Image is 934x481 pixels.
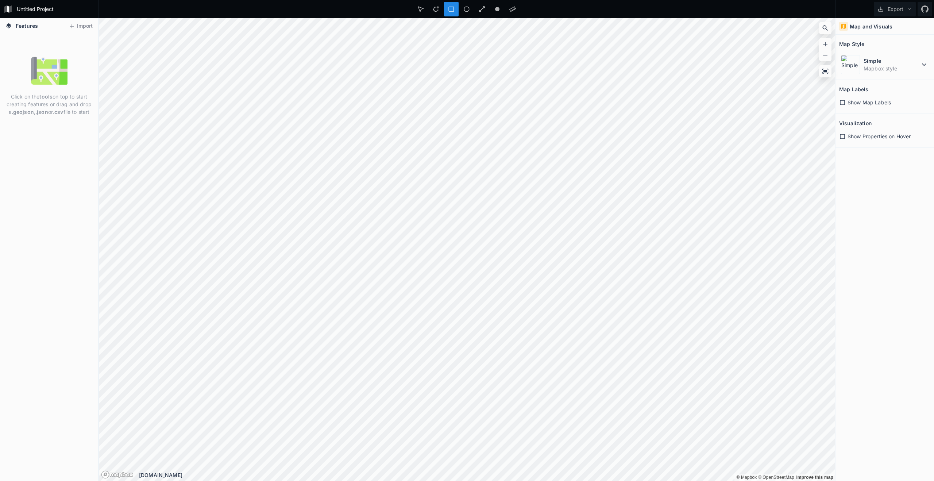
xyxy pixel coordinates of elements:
[139,471,835,479] div: [DOMAIN_NAME]
[12,109,34,115] strong: .geojson
[65,20,96,32] button: Import
[839,38,864,50] h2: Map Style
[31,53,67,89] img: empty
[850,23,892,30] h4: Map and Visuals
[848,132,911,140] span: Show Properties on Hover
[35,109,48,115] strong: .json
[758,475,794,480] a: OpenStreetMap
[874,2,916,16] button: Export
[53,109,63,115] strong: .csv
[796,475,833,480] a: Map feedback
[16,22,38,30] span: Features
[864,65,920,72] dd: Mapbox style
[848,99,891,106] span: Show Map Labels
[839,118,872,129] h2: Visualization
[841,55,860,74] img: Simple
[839,84,868,95] h2: Map Labels
[736,475,757,480] a: Mapbox
[5,93,93,116] p: Click on the on top to start creating features or drag and drop a , or file to start
[39,93,53,100] strong: tools
[101,470,133,479] a: Mapbox logo
[864,57,920,65] dt: Simple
